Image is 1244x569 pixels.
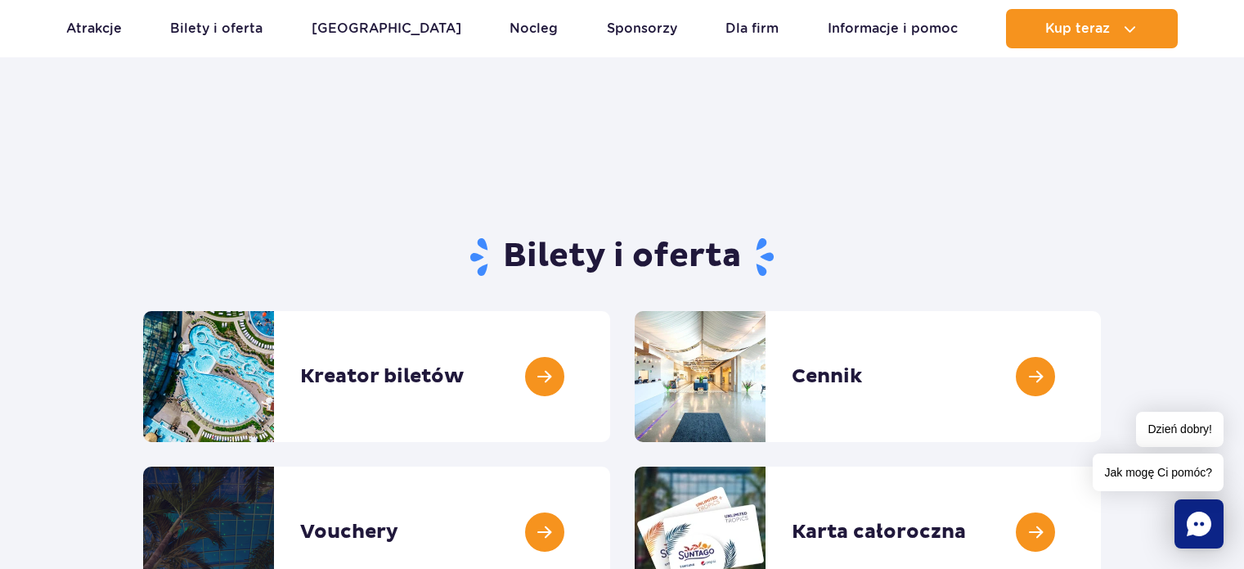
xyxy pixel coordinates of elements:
a: Sponsorzy [607,9,677,48]
span: Kup teraz [1045,21,1110,36]
a: Informacje i pomoc [828,9,958,48]
span: Dzień dobry! [1136,412,1224,447]
h1: Bilety i oferta [143,236,1101,278]
a: Dla firm [725,9,779,48]
a: [GEOGRAPHIC_DATA] [312,9,461,48]
button: Kup teraz [1006,9,1178,48]
div: Chat [1174,499,1224,549]
span: Jak mogę Ci pomóc? [1093,454,1224,491]
a: Bilety i oferta [170,9,263,48]
a: Nocleg [510,9,558,48]
a: Atrakcje [66,9,122,48]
